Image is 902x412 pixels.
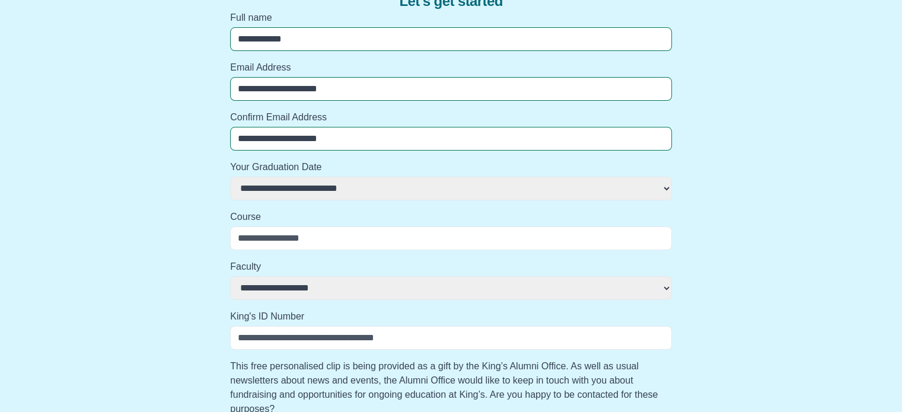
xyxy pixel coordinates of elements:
[230,210,672,224] label: Course
[230,11,672,25] label: Full name
[230,160,672,174] label: Your Graduation Date
[230,110,672,124] label: Confirm Email Address
[230,60,672,75] label: Email Address
[230,309,672,324] label: King's ID Number
[230,260,672,274] label: Faculty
